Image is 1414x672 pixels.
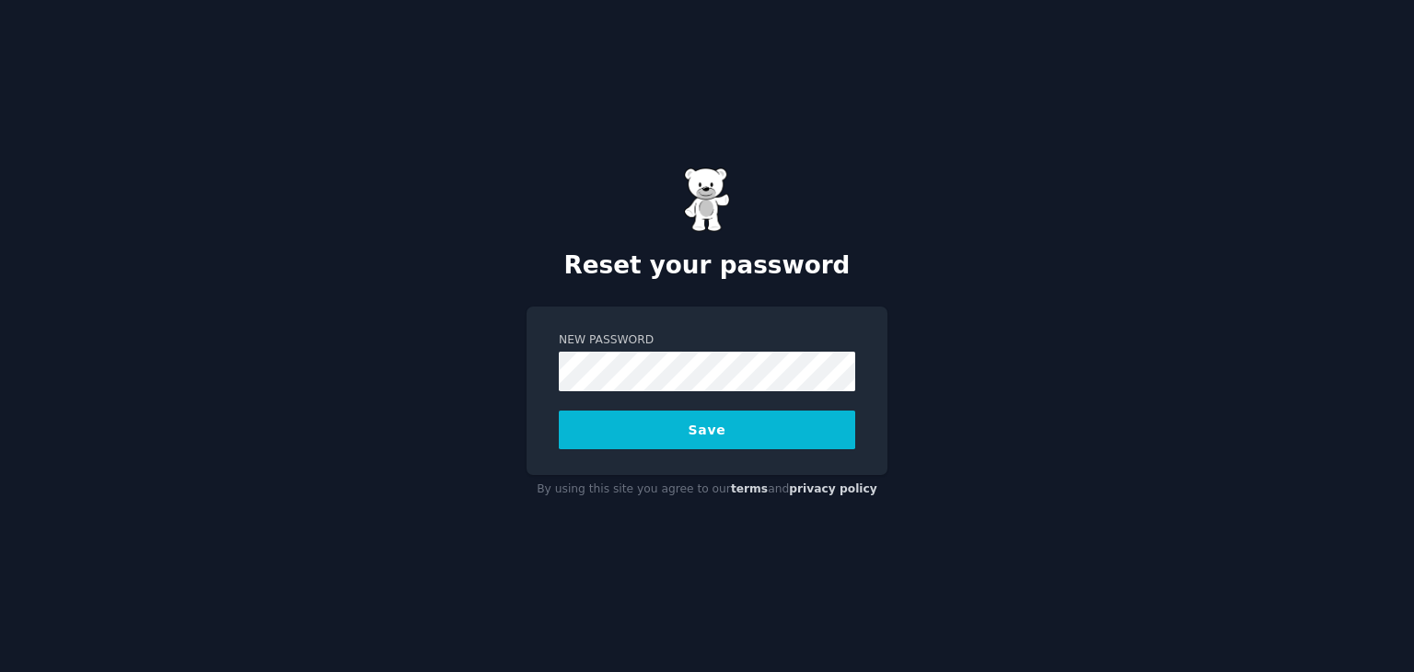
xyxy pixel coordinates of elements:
[559,332,855,349] label: New Password
[789,482,877,495] a: privacy policy
[559,411,855,449] button: Save
[527,251,887,281] h2: Reset your password
[684,168,730,232] img: Gummy Bear
[527,475,887,504] div: By using this site you agree to our and
[731,482,768,495] a: terms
